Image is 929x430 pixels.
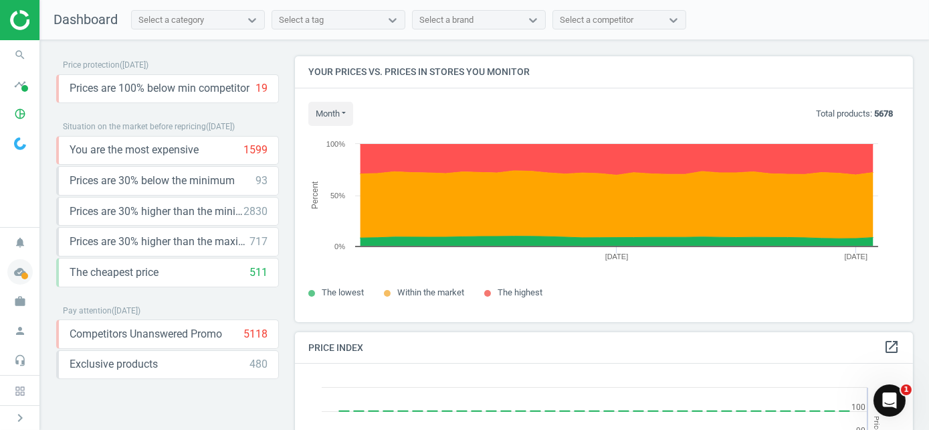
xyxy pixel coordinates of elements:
[397,287,464,297] span: Within the market
[330,192,345,200] text: 50%
[873,384,906,417] iframe: Intercom live chat
[605,253,629,261] tspan: [DATE]
[70,357,158,372] span: Exclusive products
[560,14,633,26] div: Select a competitor
[816,108,893,120] p: Total products:
[7,259,33,285] i: cloud_done
[63,60,120,70] span: Price protection
[884,339,900,355] i: open_in_new
[322,287,364,297] span: The lowest
[279,14,324,26] div: Select a tag
[70,173,235,188] span: Prices are 30% below the minimum
[334,242,345,250] text: 0%
[10,10,105,30] img: ajHJNr6hYgQAAAAASUVORK5CYII=
[70,143,199,157] span: You are the most expensive
[7,230,33,255] i: notifications
[70,327,222,342] span: Competitors Unanswered Promo
[901,384,912,395] span: 1
[70,234,249,249] span: Prices are 30% higher than the maximal
[243,143,268,157] div: 1599
[249,234,268,249] div: 717
[7,72,33,97] i: timeline
[70,204,243,219] span: Prices are 30% higher than the minimum
[419,14,474,26] div: Select a brand
[14,137,26,150] img: wGWNvw8QSZomAAAAABJRU5ErkJggg==
[63,306,112,315] span: Pay attention
[255,173,268,188] div: 93
[249,265,268,280] div: 511
[844,253,867,261] tspan: [DATE]
[243,327,268,342] div: 5118
[326,140,345,148] text: 100%
[308,102,353,126] button: month
[54,11,118,27] span: Dashboard
[255,81,268,96] div: 19
[7,318,33,344] i: person
[7,289,33,314] i: work
[851,403,865,412] text: 100
[70,265,159,280] span: The cheapest price
[874,109,893,119] b: 5678
[7,42,33,68] i: search
[112,306,140,315] span: ( [DATE] )
[243,204,268,219] div: 2830
[3,409,37,427] button: chevron_right
[310,181,320,209] tspan: Percent
[120,60,148,70] span: ( [DATE] )
[295,332,913,364] h4: Price Index
[70,81,249,96] span: Prices are 100% below min competitor
[138,14,204,26] div: Select a category
[7,101,33,127] i: pie_chart_outlined
[295,56,913,88] h4: Your prices vs. prices in stores you monitor
[63,122,206,131] span: Situation on the market before repricing
[498,287,542,297] span: The highest
[884,339,900,356] a: open_in_new
[7,348,33,373] i: headset_mic
[249,357,268,372] div: 480
[12,410,28,426] i: chevron_right
[206,122,235,131] span: ( [DATE] )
